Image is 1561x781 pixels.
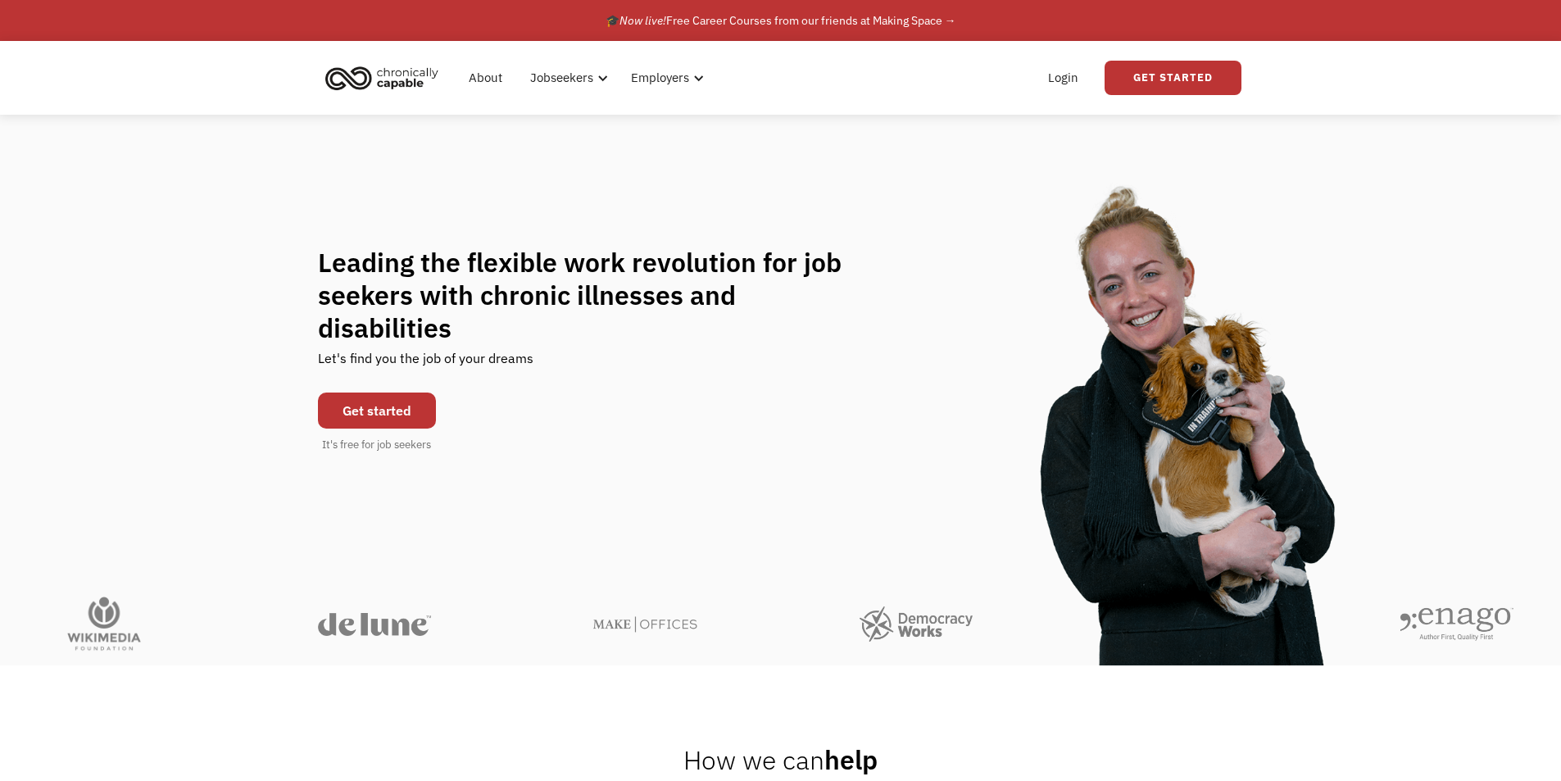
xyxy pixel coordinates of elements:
div: It's free for job seekers [322,437,431,453]
div: 🎓 Free Career Courses from our friends at Making Space → [606,11,956,30]
div: Employers [631,68,689,88]
span: How we can [683,742,824,777]
img: Chronically Capable logo [320,60,443,96]
div: Jobseekers [530,68,593,88]
a: About [459,52,512,104]
div: Let's find you the job of your dreams [318,344,533,384]
a: Get started [318,393,436,429]
h1: Leading the flexible work revolution for job seekers with chronic illnesses and disabilities [318,246,874,344]
a: Login [1038,52,1088,104]
h2: help [683,743,878,776]
div: Jobseekers [520,52,613,104]
a: home [320,60,451,96]
div: Employers [621,52,709,104]
em: Now live! [619,13,666,28]
a: Get Started [1105,61,1241,95]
